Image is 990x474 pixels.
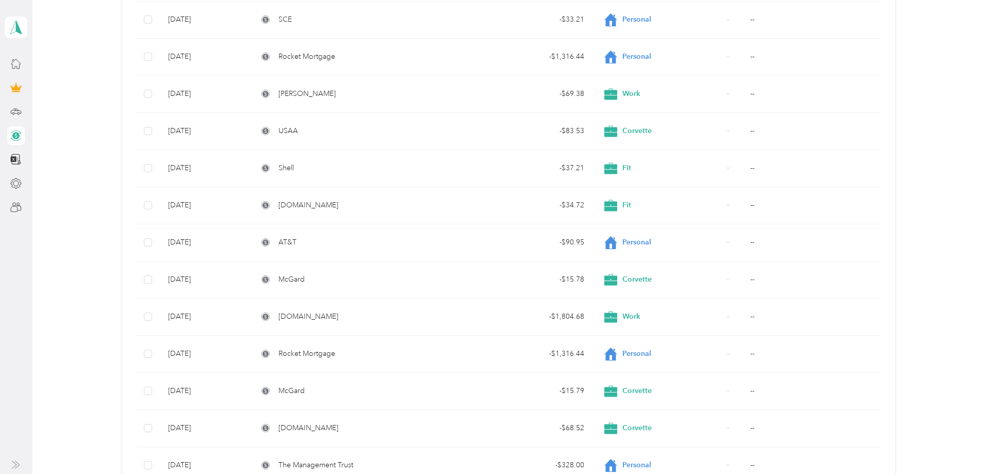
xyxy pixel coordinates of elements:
[622,422,722,434] span: Corvette
[278,237,296,248] span: AT&T
[278,274,305,285] span: McGard
[742,373,885,410] td: --
[160,410,250,447] td: [DATE]
[472,162,584,174] div: - $37.21
[742,39,885,76] td: --
[742,2,885,39] td: --
[160,187,250,224] td: [DATE]
[160,2,250,39] td: [DATE]
[472,88,584,100] div: - $69.38
[742,187,885,224] td: --
[160,299,250,336] td: [DATE]
[160,76,250,113] td: [DATE]
[472,311,584,322] div: - $1,804.68
[472,460,584,471] div: - $328.00
[472,14,584,25] div: - $33.21
[472,348,584,359] div: - $1,316.44
[472,125,584,137] div: - $83.53
[472,200,584,211] div: - $34.72
[742,261,885,299] td: --
[622,348,722,359] span: Personal
[472,51,584,62] div: - $1,316.44
[160,224,250,261] td: [DATE]
[278,200,338,211] span: [DOMAIN_NAME]
[622,385,722,397] span: Corvette
[160,373,250,410] td: [DATE]
[622,125,722,137] span: Corvette
[278,14,292,25] span: SCE
[742,150,885,187] td: --
[622,51,722,62] span: Personal
[622,237,722,248] span: Personal
[160,336,250,373] td: [DATE]
[160,113,250,150] td: [DATE]
[472,274,584,285] div: - $15.78
[622,162,722,174] span: Fit
[622,311,722,322] span: Work
[622,200,722,211] span: Fit
[278,422,338,434] span: [DOMAIN_NAME]
[622,88,722,100] span: Work
[160,150,250,187] td: [DATE]
[932,416,990,474] iframe: Everlance-gr Chat Button Frame
[278,162,294,174] span: Shell
[622,14,722,25] span: Personal
[278,51,335,62] span: Rocket Mortgage
[160,261,250,299] td: [DATE]
[278,311,338,322] span: [DOMAIN_NAME]
[622,274,722,285] span: Corvette
[278,125,298,137] span: USAA
[278,385,305,397] span: McGard
[742,299,885,336] td: --
[472,385,584,397] div: - $15.79
[278,348,335,359] span: Rocket Mortgage
[472,422,584,434] div: - $68.52
[278,460,353,471] span: The Management Trust
[742,113,885,150] td: --
[622,460,722,471] span: Personal
[742,410,885,447] td: --
[278,88,336,100] span: [PERSON_NAME]
[742,224,885,261] td: --
[742,336,885,373] td: --
[472,237,584,248] div: - $90.95
[160,39,250,76] td: [DATE]
[742,76,885,113] td: --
